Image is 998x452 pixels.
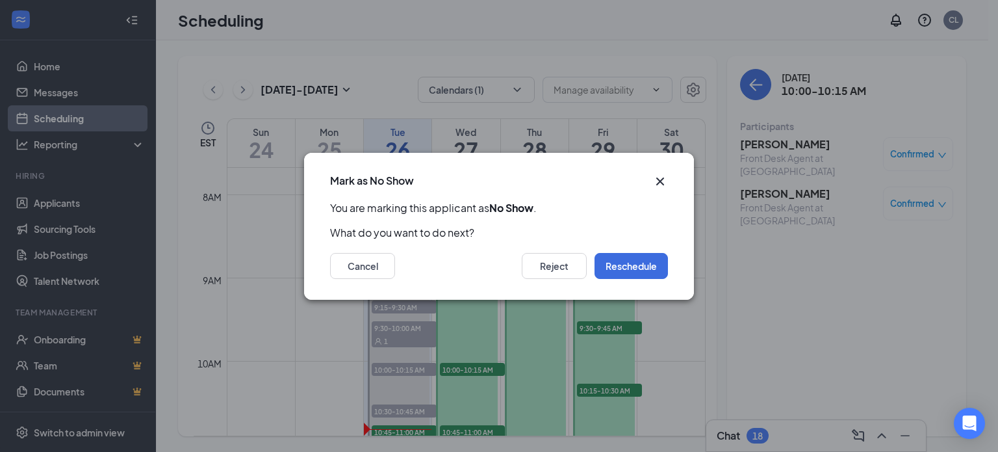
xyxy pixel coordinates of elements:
p: You are marking this applicant as . [330,201,668,215]
p: What do you want to do next? [330,226,668,240]
button: Close [652,174,668,189]
div: Open Intercom Messenger [954,408,985,439]
button: Cancel [330,253,395,279]
b: No Show [489,201,533,215]
h3: Mark as No Show [330,174,414,188]
svg: Cross [652,174,668,189]
button: Reschedule [595,253,668,279]
button: Reject [522,253,587,279]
